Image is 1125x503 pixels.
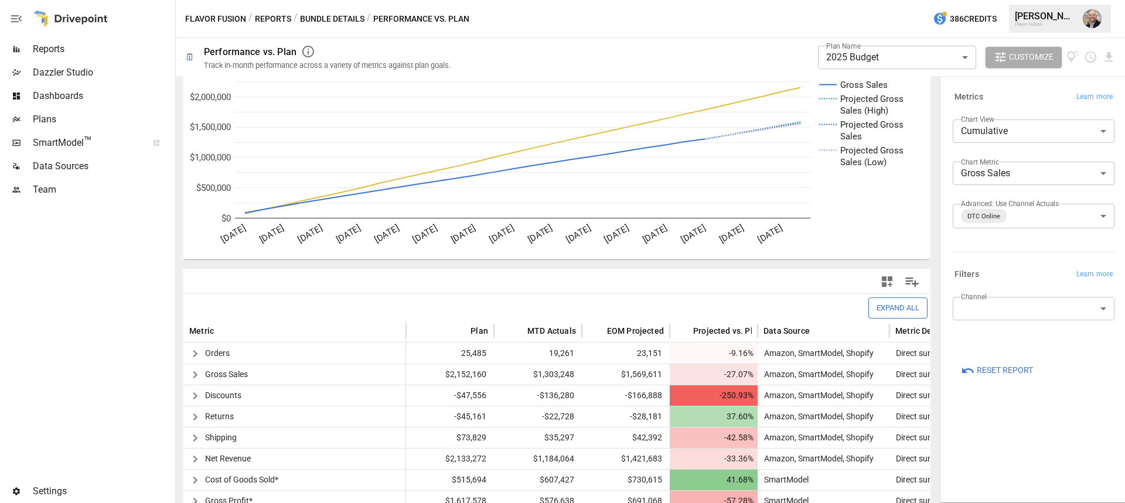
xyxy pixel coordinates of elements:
[759,449,874,469] span: Amazon, SmartModel, Shopify
[500,364,576,385] span: $1,303,248
[840,94,904,104] text: Projected Gross
[759,470,809,490] span: SmartModel
[367,12,371,26] div: /
[676,323,692,339] button: Sort
[763,325,810,337] span: Data Source
[693,325,762,337] span: Projected vs. Plan
[33,66,173,80] span: Dazzler Studio
[189,325,214,337] span: Metric
[840,145,904,156] text: Projected Gross
[759,343,874,364] span: Amazon, SmartModel, Shopify
[1076,269,1113,280] span: Learn more
[891,470,1111,490] span: Direct summation of the underlying channel-specific values.
[33,112,173,126] span: Plans
[679,223,707,245] text: [DATE]
[961,292,987,302] label: Channel
[588,406,664,427] span: -$28,181
[963,210,1005,223] span: DTC Online
[588,470,664,490] span: $730,615
[190,92,231,102] text: $2,000,000
[961,157,999,167] label: Chart Metric
[412,427,488,448] span: $73,829
[248,12,253,26] div: /
[183,49,921,259] svg: A chart.
[1009,50,1054,64] span: Customize
[676,449,755,469] span: -33.36%
[205,449,251,469] span: Net Revenue
[718,223,746,245] text: [DATE]
[453,323,469,339] button: Sort
[526,223,554,245] text: [DATE]
[840,131,862,142] text: Sales
[899,269,925,295] button: Manage Columns
[84,134,92,149] span: ™
[953,360,1041,381] button: Reset Report
[603,223,631,245] text: [DATE]
[986,47,1062,68] button: Customize
[676,470,755,490] span: 41.68%
[205,470,278,490] span: Cost of Goods Sold*
[676,427,755,448] span: -42.58%
[215,323,231,339] button: Sort
[759,427,874,448] span: Amazon, SmartModel, Shopify
[33,89,173,103] span: Dashboards
[220,223,248,245] text: [DATE]
[412,470,488,490] span: $515,694
[1015,11,1076,22] div: [PERSON_NAME]
[928,8,1001,30] button: 386Credits
[196,183,231,193] text: $500,000
[527,325,576,337] span: MTD Actuals
[204,46,296,57] div: Performance vs. Plan
[205,427,237,448] span: Shipping
[1015,22,1076,27] div: Flavor Fusion
[961,114,994,124] label: Chart View
[589,323,606,339] button: Sort
[300,12,364,26] button: Bundle Details
[510,323,526,339] button: Sort
[676,364,755,385] span: -27.07%
[185,52,195,63] div: 🗓
[412,364,488,385] span: $2,152,160
[33,183,173,197] span: Team
[564,223,592,245] text: [DATE]
[756,223,784,245] text: [DATE]
[1083,9,1102,28] img: Dustin Jacobson
[205,406,234,427] span: Returns
[255,12,291,26] button: Reports
[953,162,1114,185] div: Gross Sales
[759,406,874,427] span: Amazon, SmartModel, Shopify
[588,385,664,406] span: -$166,888
[205,343,230,364] span: Orders
[868,297,928,318] button: Expand All
[296,223,324,245] text: [DATE]
[840,80,888,90] text: Gross Sales
[891,364,1111,385] span: Direct summation of the underlying channel-specific values.
[759,364,874,385] span: Amazon, SmartModel, Shopify
[373,223,401,245] text: [DATE]
[891,343,1111,364] span: Direct summation of the underlying channel-specific values.
[840,119,904,130] text: Projected Gross
[954,91,983,104] h6: Metrics
[891,406,1111,427] span: Direct summation of the underlying channel-specific values.
[500,427,576,448] span: $35,297
[961,199,1059,208] label: Advanced: Use Channel Actuals
[205,364,248,385] span: Gross Sales
[205,385,241,406] span: Discounts
[500,470,576,490] span: $607,427
[294,12,298,26] div: /
[500,343,576,364] span: 19,261
[258,223,286,245] text: [DATE]
[412,449,488,469] span: $2,133,272
[818,46,976,69] div: 2025 Budget
[977,363,1033,378] span: Reset Report
[607,325,664,337] span: EOM Projected
[471,325,488,337] span: Plan
[411,223,439,245] text: [DATE]
[676,406,755,427] span: 37.60%
[895,325,960,337] span: Metric Definition
[500,449,576,469] span: $1,184,064
[190,152,231,163] text: $1,000,000
[335,223,363,245] text: [DATE]
[33,42,173,56] span: Reports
